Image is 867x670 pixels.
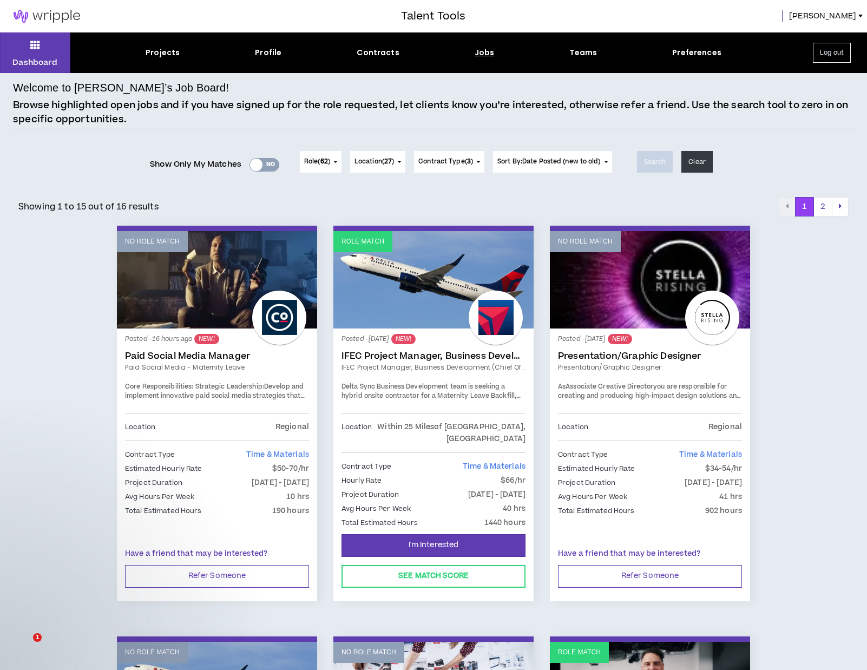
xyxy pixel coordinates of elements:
[501,475,526,487] p: $66/hr
[33,633,42,642] span: 1
[125,421,155,433] p: Location
[795,197,814,216] button: 1
[558,463,635,475] p: Estimated Hourly Rate
[350,151,405,173] button: Location(27)
[194,334,219,344] sup: NEW!
[558,548,742,560] p: Have a friend that may be interested?
[558,421,588,433] p: Location
[272,463,309,475] p: $50-70/hr
[11,633,37,659] iframe: Intercom live chat
[558,237,613,247] p: No Role Match
[341,475,382,487] p: Hourly Rate
[503,503,526,515] p: 40 hrs
[558,449,608,461] p: Contract Type
[125,491,194,503] p: Avg Hours Per Week
[558,334,742,344] p: Posted - [DATE]
[558,491,627,503] p: Avg Hours Per Week
[12,57,57,68] p: Dashboard
[13,98,854,126] p: Browse highlighted open jobs and if you have signed up for the role requested, let clients know y...
[341,363,526,372] a: IFEC Project Manager, Business Development (Chief of Staff)
[125,505,202,517] p: Total Estimated Hours
[125,334,309,344] p: Posted - 16 hours ago
[125,449,175,461] p: Contract Type
[566,382,653,391] strong: Associate Creative Director
[150,156,241,173] span: Show Only My Matches
[341,489,399,501] p: Project Duration
[341,334,526,344] p: Posted - [DATE]
[672,47,721,58] div: Preferences
[125,237,180,247] p: No Role Match
[484,517,526,529] p: 1440 hours
[8,565,225,641] iframe: Intercom notifications message
[468,489,526,501] p: [DATE] - [DATE]
[558,363,742,372] a: Presentation/Graphic Designer
[357,47,399,58] div: Contracts
[341,421,372,445] p: Location
[681,151,713,173] button: Clear
[384,157,392,166] span: 27
[679,449,742,460] span: Time & Materials
[286,491,309,503] p: 10 hrs
[18,200,159,213] p: Showing 1 to 15 out of 16 results
[341,565,526,588] button: See Match Score
[125,548,309,560] p: Have a friend that may be interested?
[13,80,229,96] h4: Welcome to [PERSON_NAME]’s Job Board!
[125,463,202,475] p: Estimated Hourly Rate
[558,647,601,658] p: Role Match
[354,157,394,167] span: Location ( )
[789,10,856,22] span: [PERSON_NAME]
[467,157,471,166] span: 3
[569,47,597,58] div: Teams
[304,157,330,167] span: Role ( )
[719,491,742,503] p: 41 hrs
[300,151,341,173] button: Role(62)
[125,477,182,489] p: Project Duration
[341,517,418,529] p: Total Estimated Hours
[813,43,851,63] button: Log out
[637,151,673,173] button: Search
[401,8,465,24] h3: Talent Tools
[497,157,601,166] span: Sort By: Date Posted (new to old)
[333,231,534,329] a: Role Match
[341,351,526,362] a: IFEC Project Manager, Business Development (Chief of Staff)
[705,505,742,517] p: 902 hours
[117,231,317,329] a: No Role Match
[391,334,416,344] sup: NEW!
[418,157,473,167] span: Contract Type ( )
[463,461,526,472] span: Time & Materials
[409,540,459,550] span: I'm Interested
[195,382,264,391] strong: Strategic Leadership:
[341,461,392,472] p: Contract Type
[558,505,635,517] p: Total Estimated Hours
[272,505,309,517] p: 190 hours
[125,647,180,658] p: No Role Match
[341,647,396,658] p: No Role Match
[255,47,281,58] div: Profile
[558,477,615,489] p: Project Duration
[252,477,309,489] p: [DATE] - [DATE]
[558,351,742,362] a: Presentation/Graphic Designer
[341,534,526,557] button: I'm Interested
[125,363,309,372] a: Paid Social Media - Maternity leave
[341,503,411,515] p: Avg Hours Per Week
[608,334,632,344] sup: NEW!
[246,449,309,460] span: Time & Materials
[125,351,309,362] a: Paid Social Media Manager
[341,382,521,420] span: Delta Sync Business Development team is seeking a hybrid onsite contractor for a Maternity Leave ...
[320,157,328,166] span: 62
[813,197,832,216] button: 2
[493,151,612,173] button: Sort By:Date Posted (new to old)
[146,47,180,58] div: Projects
[558,382,566,391] span: As
[550,231,750,329] a: No Role Match
[705,463,742,475] p: $34-54/hr
[558,565,742,588] button: Refer Someone
[372,421,526,445] p: Within 25 Miles of [GEOGRAPHIC_DATA], [GEOGRAPHIC_DATA]
[275,421,309,433] p: Regional
[341,237,384,247] p: Role Match
[708,421,742,433] p: Regional
[779,197,849,216] nav: pagination
[414,151,484,173] button: Contract Type(3)
[685,477,742,489] p: [DATE] - [DATE]
[125,382,193,391] strong: Core Responsibilities:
